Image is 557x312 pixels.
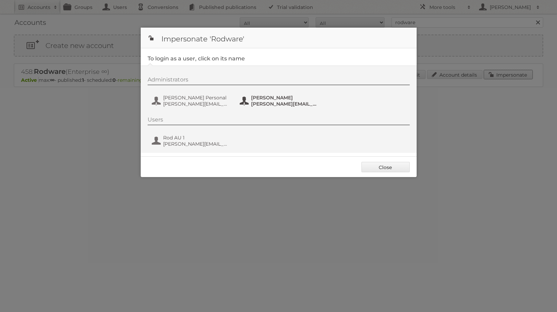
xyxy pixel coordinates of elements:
div: Users [148,116,410,125]
a: Close [361,162,410,172]
button: [PERSON_NAME] Personal [PERSON_NAME][EMAIL_ADDRESS][DOMAIN_NAME] [151,94,232,108]
button: [PERSON_NAME] [PERSON_NAME][EMAIL_ADDRESS][DOMAIN_NAME] [239,94,320,108]
span: [PERSON_NAME][EMAIL_ADDRESS][DOMAIN_NAME] [163,141,230,147]
span: [PERSON_NAME][EMAIL_ADDRESS][DOMAIN_NAME] [163,101,230,107]
div: Administrators [148,76,410,85]
legend: To login as a user, click on its name [148,55,245,62]
button: Rod AU 1 [PERSON_NAME][EMAIL_ADDRESS][DOMAIN_NAME] [151,134,232,148]
span: [PERSON_NAME] Personal [163,95,230,101]
span: [PERSON_NAME][EMAIL_ADDRESS][DOMAIN_NAME] [251,101,318,107]
span: Rod AU 1 [163,135,230,141]
h1: Impersonate 'Rodware' [141,28,417,48]
span: [PERSON_NAME] [251,95,318,101]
